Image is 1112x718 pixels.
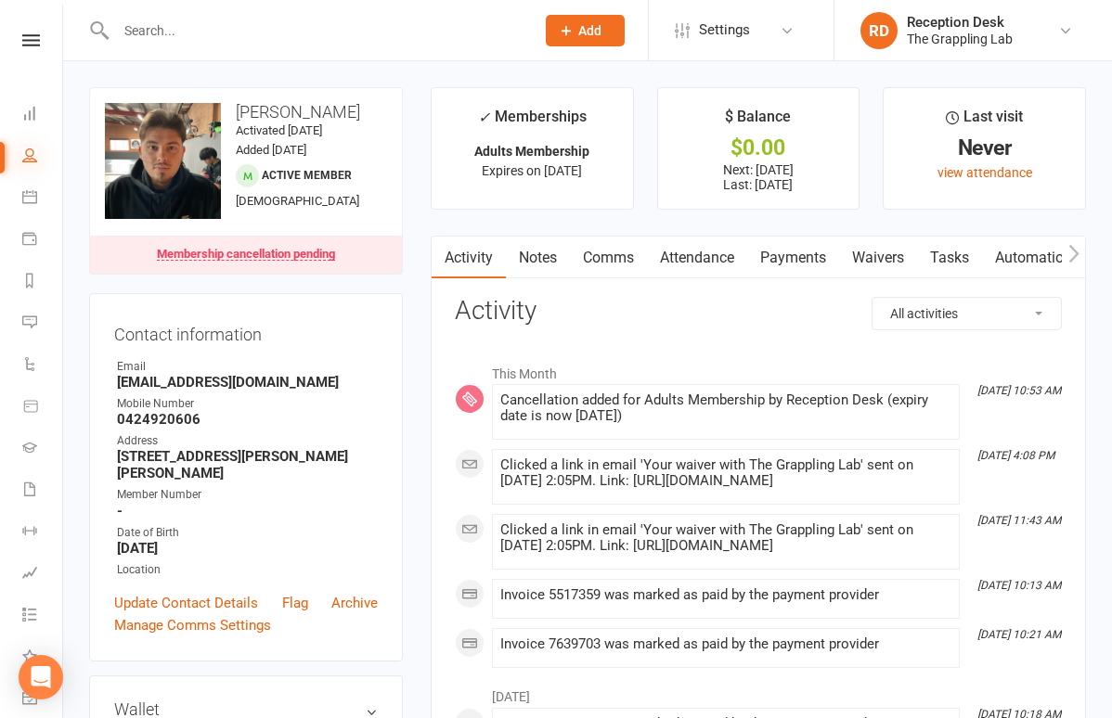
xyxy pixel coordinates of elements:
a: Tasks [917,237,982,279]
a: Flag [282,592,308,614]
div: Location [117,561,378,579]
li: This Month [455,354,1062,384]
div: Never [900,138,1068,158]
a: Payments [22,220,64,262]
div: RD [860,12,898,49]
span: Expires on [DATE] [482,163,582,178]
img: image1754092997.png [105,103,221,219]
div: Email [117,358,378,376]
h3: Contact information [114,318,378,344]
a: Comms [570,237,647,279]
div: Memberships [478,105,587,139]
h3: [PERSON_NAME] [105,103,387,122]
a: Dashboard [22,95,64,136]
a: People [22,136,64,178]
h3: Activity [455,297,1062,326]
a: Activity [432,237,506,279]
strong: 0424920606 [117,411,378,428]
div: Open Intercom Messenger [19,655,63,699]
div: Last visit [946,105,1023,138]
a: Assessments [22,554,64,596]
i: [DATE] 10:13 AM [977,579,1061,592]
a: Waivers [839,237,917,279]
a: Manage Comms Settings [114,614,271,636]
a: Payments [747,237,839,279]
strong: Adults Membership [474,144,589,159]
div: Invoice 5517359 was marked as paid by the payment provider [500,587,951,603]
span: Active member [262,169,352,182]
div: Address [117,432,378,450]
time: Activated [DATE] [236,123,322,137]
div: Membership cancellation pending [157,248,335,261]
button: Add [546,15,625,46]
div: Mobile Number [117,395,378,413]
a: Update Contact Details [114,592,258,614]
i: [DATE] 10:21 AM [977,628,1061,641]
p: Next: [DATE] Last: [DATE] [675,162,843,192]
i: [DATE] 10:53 AM [977,384,1061,397]
a: What's New [22,637,64,679]
div: Member Number [117,486,378,504]
a: Calendar [22,178,64,220]
a: Archive [331,592,378,614]
strong: [STREET_ADDRESS][PERSON_NAME][PERSON_NAME] [117,448,378,481]
input: Search... [110,18,522,44]
strong: [EMAIL_ADDRESS][DOMAIN_NAME] [117,374,378,391]
span: Settings [699,9,750,51]
div: Clicked a link in email 'Your waiver with The Grappling Lab' sent on [DATE] 2:05PM. Link: [URL][D... [500,522,951,554]
i: [DATE] 11:43 AM [977,514,1061,527]
div: Date of Birth [117,524,378,542]
div: Reception Desk [907,14,1013,31]
a: Automations [982,237,1093,279]
i: ✓ [478,109,490,126]
span: [DEMOGRAPHIC_DATA] [236,194,359,208]
div: Invoice 7639703 was marked as paid by the payment provider [500,636,951,652]
div: Cancellation added for Adults Membership by Reception Desk (expiry date is now [DATE]) [500,392,951,424]
span: Add [578,23,601,38]
div: $ Balance [725,105,791,138]
time: Added [DATE] [236,143,306,157]
a: view attendance [937,165,1032,180]
a: Notes [506,237,570,279]
a: Product Sales [22,387,64,429]
strong: - [117,503,378,519]
i: [DATE] 4:08 PM [977,449,1054,462]
div: The Grappling Lab [907,31,1013,47]
strong: [DATE] [117,540,378,557]
div: $0.00 [675,138,843,158]
li: [DATE] [455,677,1062,707]
div: Clicked a link in email 'Your waiver with The Grappling Lab' sent on [DATE] 2:05PM. Link: [URL][D... [500,457,951,489]
a: Attendance [647,237,747,279]
a: Reports [22,262,64,303]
